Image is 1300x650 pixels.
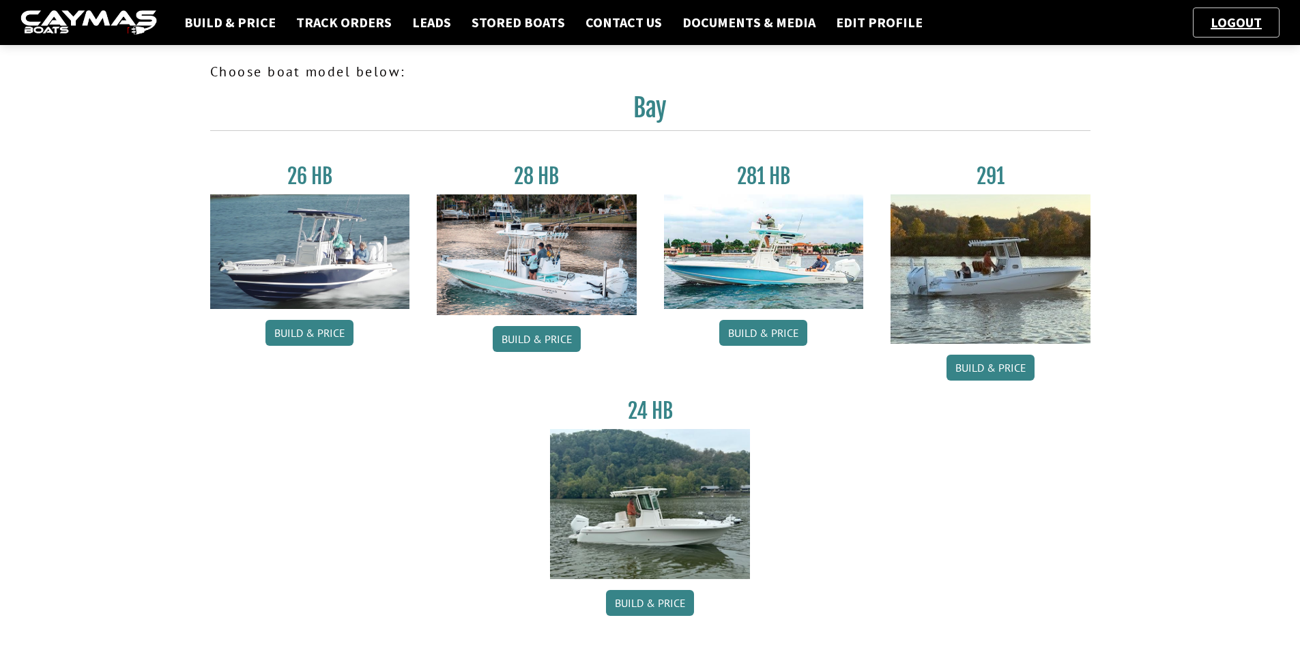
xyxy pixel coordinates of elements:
a: Leads [405,14,458,31]
img: 28_hb_thumbnail_for_caymas_connect.jpg [437,194,637,315]
a: Build & Price [177,14,283,31]
a: Build & Price [719,320,807,346]
img: 26_new_photo_resized.jpg [210,194,410,309]
h3: 291 [891,164,1090,189]
img: 291_Thumbnail.jpg [891,194,1090,344]
a: Stored Boats [465,14,572,31]
h3: 28 HB [437,164,637,189]
img: 28-hb-twin.jpg [664,194,864,309]
h2: Bay [210,93,1090,131]
a: Track Orders [289,14,399,31]
a: Build & Price [606,590,694,616]
a: Logout [1204,14,1269,31]
h3: 26 HB [210,164,410,189]
a: Build & Price [493,326,581,352]
a: Contact Us [579,14,669,31]
img: 24_HB_thumbnail.jpg [550,429,750,578]
p: Choose boat model below: [210,61,1090,82]
a: Edit Profile [829,14,929,31]
a: Build & Price [947,355,1035,381]
h3: 281 HB [664,164,864,189]
a: Documents & Media [676,14,822,31]
a: Build & Price [265,320,353,346]
h3: 24 HB [550,398,750,424]
img: caymas-dealer-connect-2ed40d3bc7270c1d8d7ffb4b79bf05adc795679939227970def78ec6f6c03838.gif [20,10,157,35]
